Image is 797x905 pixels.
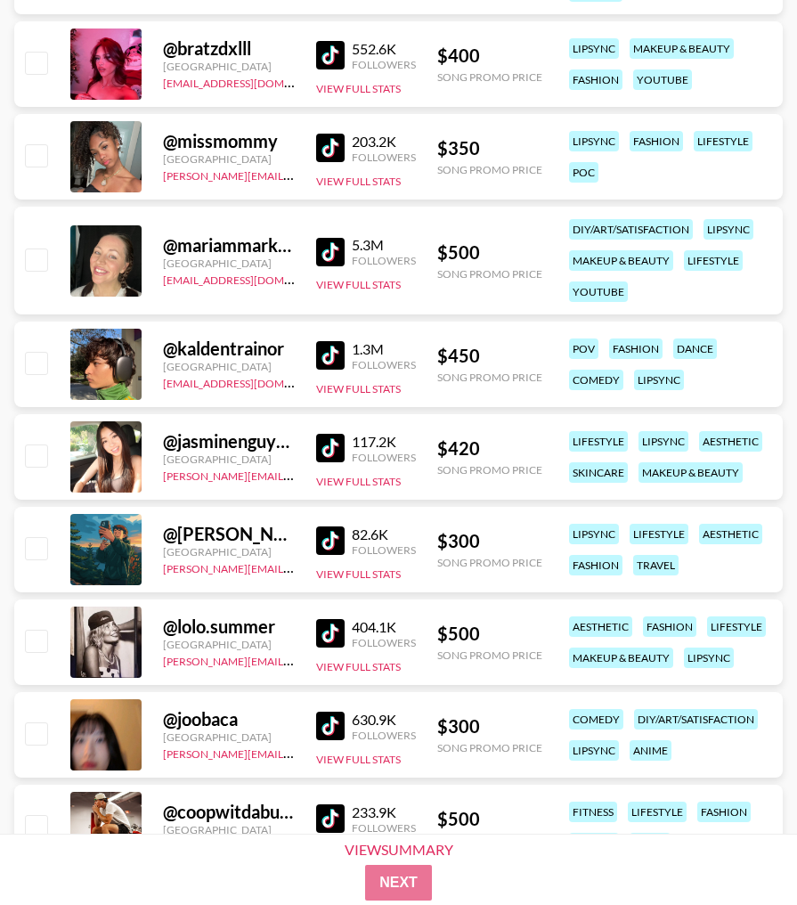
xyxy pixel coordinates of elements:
[437,741,542,754] div: Song Promo Price
[352,821,416,835] div: Followers
[437,241,542,264] div: $ 500
[316,567,401,581] button: View Full Stats
[699,431,762,452] div: aesthetic
[569,648,673,668] div: makeup & beauty
[352,433,416,451] div: 117.2K
[163,60,295,73] div: [GEOGRAPHIC_DATA]
[634,709,758,730] div: diy/art/satisfaction
[437,345,542,367] div: $ 450
[163,338,295,360] div: @ kaldentrainor
[569,131,619,151] div: lipsync
[163,638,295,651] div: [GEOGRAPHIC_DATA]
[163,730,295,744] div: [GEOGRAPHIC_DATA]
[437,437,542,460] div: $ 420
[694,131,752,151] div: lifestyle
[316,619,345,648] img: TikTok
[569,69,622,90] div: fashion
[630,131,683,151] div: fashion
[352,151,416,164] div: Followers
[352,618,416,636] div: 404.1K
[437,267,542,281] div: Song Promo Price
[163,651,427,668] a: [PERSON_NAME][EMAIL_ADDRESS][DOMAIN_NAME]
[163,523,295,545] div: @ [PERSON_NAME].adlc
[569,250,673,271] div: makeup & beauty
[638,462,743,483] div: makeup & beauty
[352,711,416,729] div: 630.9K
[437,45,542,67] div: $ 400
[352,58,416,71] div: Followers
[437,623,542,645] div: $ 500
[316,278,401,291] button: View Full Stats
[316,238,345,266] img: TikTok
[316,434,345,462] img: TikTok
[352,636,416,649] div: Followers
[163,234,295,257] div: @ mariammarksart
[437,371,542,384] div: Song Promo Price
[316,753,401,766] button: View Full Stats
[684,648,734,668] div: lipsync
[316,526,345,555] img: TikTok
[569,431,628,452] div: lifestyle
[352,40,416,58] div: 552.6K
[163,270,342,287] a: [EMAIL_ADDRESS][DOMAIN_NAME]
[630,833,671,853] div: music
[352,254,416,267] div: Followers
[569,219,693,240] div: diy/art/satisfaction
[316,660,401,673] button: View Full Stats
[352,340,416,358] div: 1.3M
[329,842,468,858] div: View Summary
[634,370,684,390] div: lipsync
[352,803,416,821] div: 233.9K
[569,338,598,359] div: pov
[316,175,401,188] button: View Full Stats
[352,729,416,742] div: Followers
[316,804,345,833] img: TikTok
[163,708,295,730] div: @ joobaca
[703,219,753,240] div: lipsync
[163,744,427,761] a: [PERSON_NAME][EMAIL_ADDRESS][DOMAIN_NAME]
[630,38,734,59] div: makeup & beauty
[569,555,622,575] div: fashion
[708,816,776,884] iframe: Drift Widget Chat Controller
[163,257,295,270] div: [GEOGRAPHIC_DATA]
[699,524,762,544] div: aesthetic
[569,462,628,483] div: skincare
[437,163,542,176] div: Song Promo Price
[684,250,743,271] div: lifestyle
[643,616,696,637] div: fashion
[163,801,295,823] div: @ coopwitdabucket
[163,373,342,390] a: [EMAIL_ADDRESS][DOMAIN_NAME]
[437,556,542,569] div: Song Promo Price
[673,338,717,359] div: dance
[352,451,416,464] div: Followers
[163,452,295,466] div: [GEOGRAPHIC_DATA]
[352,358,416,371] div: Followers
[163,466,427,483] a: [PERSON_NAME][EMAIL_ADDRESS][DOMAIN_NAME]
[316,134,345,162] img: TikTok
[569,709,623,730] div: comedy
[569,38,619,59] div: lipsync
[316,341,345,370] img: TikTok
[163,166,427,183] a: [PERSON_NAME][EMAIL_ADDRESS][DOMAIN_NAME]
[569,370,623,390] div: comedy
[437,137,542,159] div: $ 350
[638,431,688,452] div: lipsync
[569,833,619,853] div: lipsync
[365,865,432,901] button: Next
[352,526,416,543] div: 82.6K
[316,475,401,488] button: View Full Stats
[163,823,295,836] div: [GEOGRAPHIC_DATA]
[437,648,542,662] div: Song Promo Price
[569,740,619,761] div: lipsync
[163,130,295,152] div: @ missmommy
[437,808,542,830] div: $ 500
[437,70,542,84] div: Song Promo Price
[633,69,692,90] div: youtube
[609,338,663,359] div: fashion
[352,236,416,254] div: 5.3M
[633,555,679,575] div: travel
[569,802,617,822] div: fitness
[316,41,345,69] img: TikTok
[352,543,416,557] div: Followers
[163,152,295,166] div: [GEOGRAPHIC_DATA]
